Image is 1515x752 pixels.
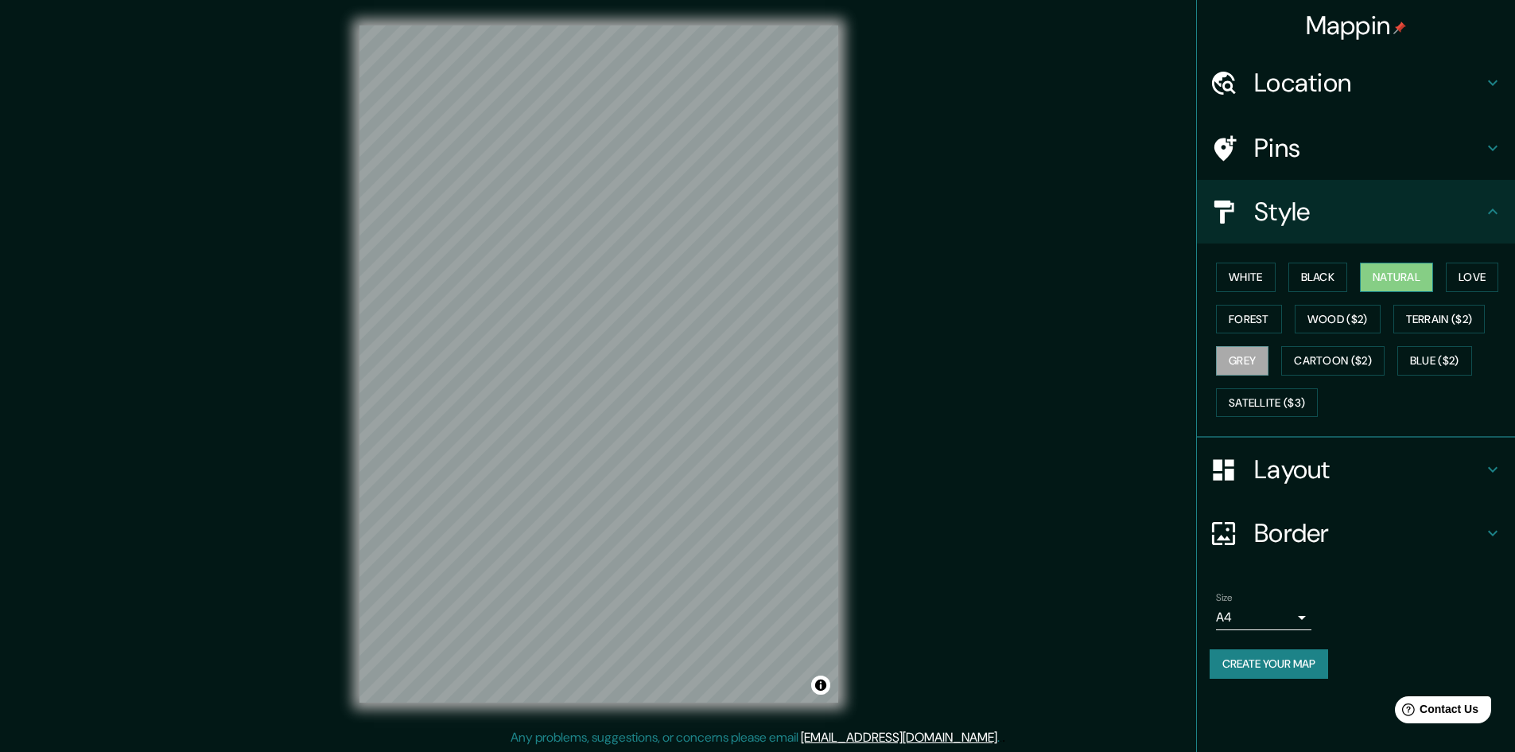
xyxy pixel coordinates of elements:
button: Create your map [1210,649,1328,679]
button: Grey [1216,346,1268,376]
div: Border [1197,501,1515,565]
p: Any problems, suggestions, or concerns please email . [511,728,1000,747]
button: Black [1288,263,1348,292]
label: Size [1216,591,1233,605]
div: Location [1197,51,1515,115]
button: Wood ($2) [1295,305,1381,334]
button: Toggle attribution [811,676,830,695]
div: Layout [1197,438,1515,501]
img: pin-icon.png [1393,21,1406,34]
button: Satellite ($3) [1216,388,1318,418]
button: Love [1446,263,1498,292]
div: Pins [1197,116,1515,180]
a: [EMAIL_ADDRESS][DOMAIN_NAME] [801,729,997,746]
div: . [1000,728,1002,747]
button: Forest [1216,305,1282,334]
button: Blue ($2) [1397,346,1472,376]
h4: Layout [1254,454,1483,485]
h4: Style [1254,196,1483,228]
div: Style [1197,180,1515,244]
button: Terrain ($2) [1393,305,1486,334]
h4: Pins [1254,132,1483,164]
h4: Border [1254,517,1483,549]
button: White [1216,263,1276,292]
h4: Mappin [1306,10,1407,41]
h4: Location [1254,67,1483,99]
canvas: Map [359,25,838,703]
div: A4 [1216,605,1311,630]
div: . [1002,728,1005,747]
button: Natural [1360,263,1433,292]
iframe: Help widget launcher [1373,690,1498,734]
button: Cartoon ($2) [1281,346,1385,376]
